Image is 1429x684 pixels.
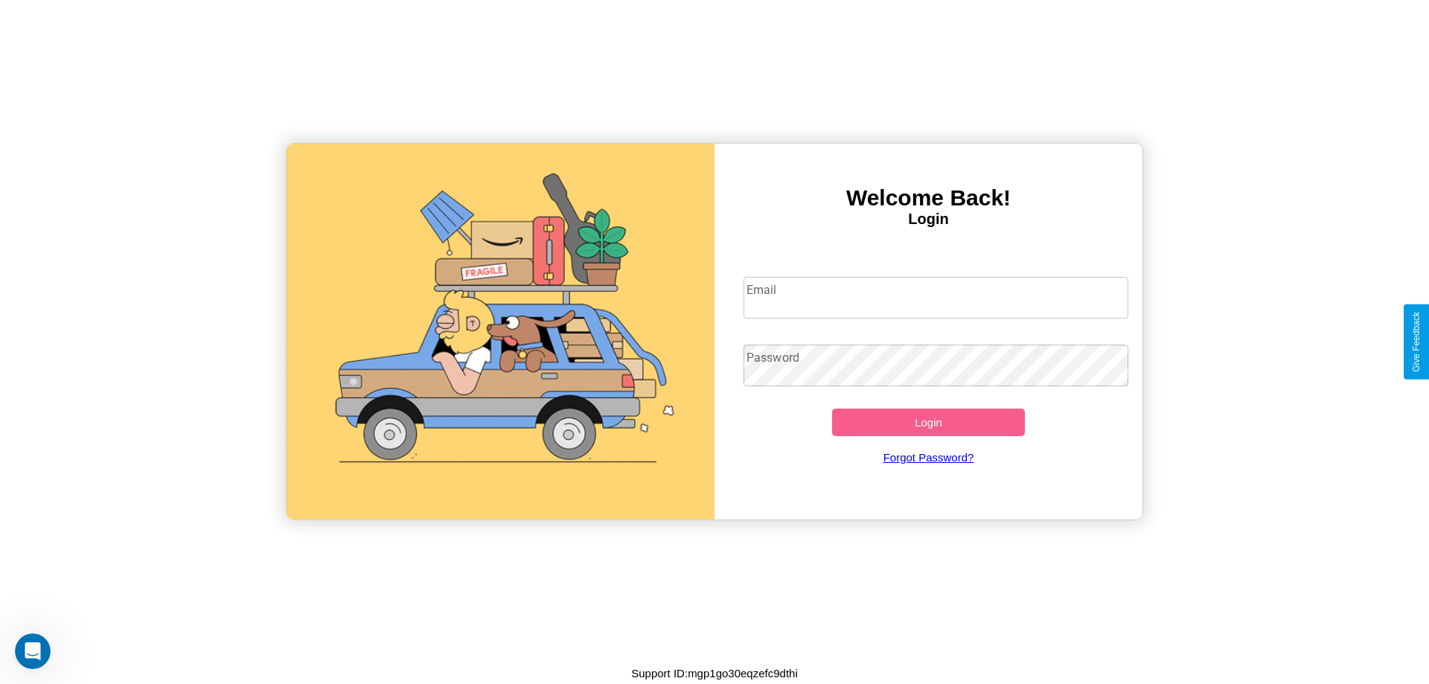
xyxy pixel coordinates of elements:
h4: Login [714,211,1142,228]
p: Support ID: mgp1go30eqzefc9dthi [631,663,798,683]
h3: Welcome Back! [714,185,1142,211]
a: Forgot Password? [736,436,1122,479]
div: Give Feedback [1411,312,1422,372]
iframe: Intercom live chat [15,633,51,669]
img: gif [287,144,714,520]
button: Login [832,409,1025,436]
